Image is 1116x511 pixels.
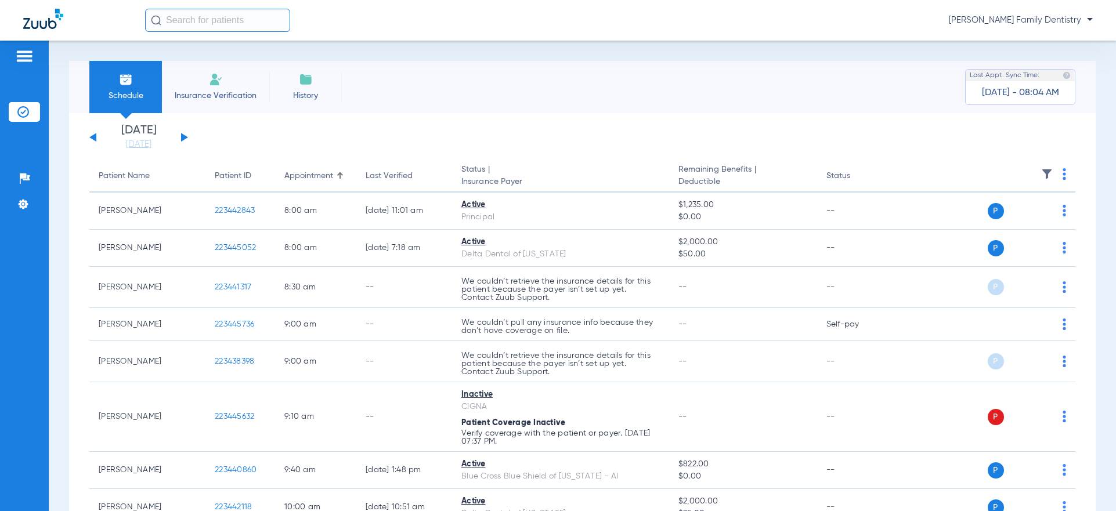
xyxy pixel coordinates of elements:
a: [DATE] [104,139,174,150]
td: -- [817,230,895,267]
td: [PERSON_NAME] [89,230,205,267]
span: P [988,203,1004,219]
img: Search Icon [151,15,161,26]
span: $1,235.00 [678,199,808,211]
div: Active [461,199,660,211]
td: [PERSON_NAME] [89,193,205,230]
img: Manual Insurance Verification [209,73,223,86]
th: Status | [452,160,669,193]
td: -- [817,452,895,489]
img: group-dot-blue.svg [1063,205,1066,216]
td: 8:30 AM [275,267,356,308]
td: -- [356,267,452,308]
span: 223442843 [215,206,255,215]
span: 223441317 [215,283,251,291]
span: -- [678,283,687,291]
div: Inactive [461,389,660,401]
img: group-dot-blue.svg [1063,168,1066,180]
div: Patient Name [99,170,196,182]
p: We couldn’t retrieve the insurance details for this patient because the payer isn’t set up yet. C... [461,277,660,302]
span: P [988,240,1004,256]
td: [PERSON_NAME] [89,308,205,341]
td: -- [356,382,452,452]
span: Insurance Verification [171,90,261,102]
td: [PERSON_NAME] [89,267,205,308]
span: [PERSON_NAME] Family Dentistry [949,15,1093,26]
img: group-dot-blue.svg [1063,356,1066,367]
img: filter.svg [1041,168,1053,180]
span: 223442118 [215,503,252,511]
td: [PERSON_NAME] [89,452,205,489]
td: -- [817,341,895,382]
th: Status [817,160,895,193]
td: 8:00 AM [275,230,356,267]
div: Last Verified [366,170,443,182]
img: group-dot-blue.svg [1063,411,1066,422]
span: 223445736 [215,320,254,328]
span: $0.00 [678,211,808,223]
div: Active [461,236,660,248]
td: [PERSON_NAME] [89,382,205,452]
p: Verify coverage with the patient or payer. [DATE] 07:37 PM. [461,429,660,445]
span: Patient Coverage Inactive [461,419,565,427]
img: Zuub Logo [23,9,63,29]
p: We couldn’t retrieve the insurance details for this patient because the payer isn’t set up yet. C... [461,351,660,376]
span: P [988,353,1004,369]
div: Last Verified [366,170,413,182]
td: 9:00 AM [275,341,356,382]
td: [PERSON_NAME] [89,341,205,382]
span: $50.00 [678,248,808,260]
span: History [278,90,333,102]
span: Insurance Payer [461,176,660,188]
td: -- [817,382,895,452]
span: $0.00 [678,470,808,483]
th: Remaining Benefits | [669,160,817,193]
li: [DATE] [104,125,174,150]
img: group-dot-blue.svg [1063,318,1066,330]
td: -- [356,308,452,341]
td: [DATE] 1:48 PM [356,452,452,489]
span: Deductible [678,176,808,188]
img: History [299,73,313,86]
span: 223445632 [215,412,254,421]
td: 9:10 AM [275,382,356,452]
p: We couldn’t pull any insurance info because they don’t have coverage on file. [461,318,660,335]
div: Patient ID [215,170,251,182]
td: Self-pay [817,308,895,341]
div: CIGNA [461,401,660,413]
span: Schedule [98,90,153,102]
input: Search for patients [145,9,290,32]
td: -- [356,341,452,382]
div: Active [461,458,660,470]
div: Delta Dental of [US_STATE] [461,248,660,260]
div: Appointment [284,170,333,182]
div: Active [461,495,660,508]
img: hamburger-icon [15,49,34,63]
span: [DATE] - 08:04 AM [982,87,1059,99]
img: group-dot-blue.svg [1063,464,1066,476]
div: Blue Cross Blue Shield of [US_STATE] - AI [461,470,660,483]
span: 223440860 [215,466,257,474]
img: last sync help info [1063,71,1071,79]
span: 223445052 [215,244,256,252]
div: Patient ID [215,170,266,182]
span: -- [678,320,687,328]
span: $822.00 [678,458,808,470]
img: group-dot-blue.svg [1063,281,1066,293]
div: Appointment [284,170,347,182]
td: 8:00 AM [275,193,356,230]
span: -- [678,357,687,365]
img: group-dot-blue.svg [1063,242,1066,253]
div: Principal [461,211,660,223]
td: 9:00 AM [275,308,356,341]
div: Patient Name [99,170,150,182]
span: $2,000.00 [678,495,808,508]
span: P [988,409,1004,425]
td: -- [817,193,895,230]
td: 9:40 AM [275,452,356,489]
span: -- [678,412,687,421]
span: $2,000.00 [678,236,808,248]
span: Last Appt. Sync Time: [970,70,1039,81]
td: [DATE] 11:01 AM [356,193,452,230]
td: -- [817,267,895,308]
